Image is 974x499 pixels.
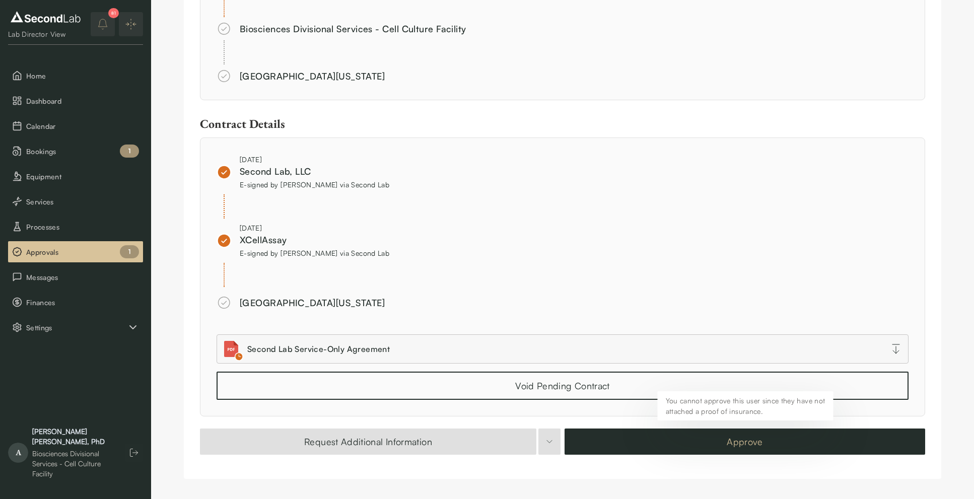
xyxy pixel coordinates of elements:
[217,165,232,180] img: pending_lab_approve
[26,96,139,106] span: Dashboard
[217,21,232,36] img: approved
[125,444,143,462] button: Log out
[8,140,143,162] li: Bookings
[26,272,139,282] span: Messages
[217,334,909,364] a: Attachment icon for pdfCheck icon for pdfSecond Lab Service-Only Agreement
[120,245,139,258] div: 1
[32,426,115,447] div: [PERSON_NAME] [PERSON_NAME], PhD
[8,216,143,237] button: Processes
[32,449,115,479] div: Biosciences Divisional Services - Cell Culture Facility
[8,115,143,136] button: Calendar
[666,396,825,415] span: You cannot approve this user since they have not attached a proof of insurance.
[536,429,561,455] button: update-status
[240,249,389,257] span: E-signed by [PERSON_NAME] via Second Lab
[26,222,139,232] span: Processes
[240,296,385,310] div: [GEOGRAPHIC_DATA][US_STATE]
[234,352,243,361] img: Check icon for pdf
[8,90,143,111] button: Dashboard
[8,266,143,288] button: Messages
[91,12,115,36] button: notifications
[200,429,536,455] button: Request Additional Information
[217,233,232,248] img: pending_lab_approve
[240,223,389,233] div: [DATE]
[26,70,139,81] span: Home
[26,196,139,207] span: Services
[247,343,390,355] div: Second Lab Service-Only Agreement
[240,69,385,83] div: [GEOGRAPHIC_DATA][US_STATE]
[240,22,466,36] div: Biosciences Divisional Services - Cell Culture Facility
[26,322,127,333] span: Settings
[8,166,143,187] button: Equipment
[223,341,239,357] img: Attachment icon for pdf
[120,145,139,158] div: 1
[8,317,143,338] div: Settings sub items
[119,12,143,36] button: Expand/Collapse sidebar
[8,29,83,39] div: Lab Director View
[565,429,925,455] button: Approve
[8,65,143,86] button: Home
[26,247,139,257] span: Approvals
[8,443,28,463] span: A
[217,68,232,84] img: approved
[26,146,139,157] span: Bookings
[217,295,232,310] img: approved
[8,140,143,162] button: Bookings 1 pending
[240,180,389,189] span: E-signed by [PERSON_NAME] via Second Lab
[538,429,561,455] button: update-status
[240,165,389,178] div: Second Lab, LLC
[26,121,139,131] span: Calendar
[108,8,119,18] div: 81
[26,171,139,182] span: Equipment
[8,292,143,313] button: Finances
[217,372,909,400] button: Void Pending Contract
[26,297,139,308] span: Finances
[240,233,389,247] div: XCellAssay
[200,116,925,131] div: Contract Details
[240,154,389,165] div: [DATE]
[8,317,143,338] button: Settings
[8,191,143,212] button: Services
[8,241,143,262] button: Approvals
[8,9,83,25] img: logo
